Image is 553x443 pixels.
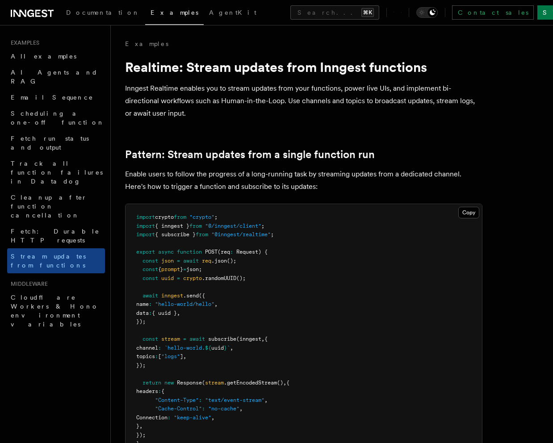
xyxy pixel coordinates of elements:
span: name [136,301,149,307]
span: "Cache-Control" [155,405,202,412]
span: , [183,353,186,359]
span: import [136,214,155,220]
span: , [264,397,268,403]
span: req [202,258,211,264]
a: Cloudflare Workers & Hono environment variables [7,289,105,332]
span: "@inngest/realtime" [211,231,271,238]
span: ) { [258,249,268,255]
span: channel [136,345,158,351]
span: Email Sequence [11,94,93,101]
span: AgentKit [209,9,256,16]
p: Enable users to follow the progress of a long-running task by streaming updates from a dedicated ... [125,168,482,193]
span: "no-cache" [208,405,239,412]
span: , [211,414,214,421]
span: ; [261,223,264,229]
span: }); [136,318,146,325]
a: AgentKit [204,3,262,24]
span: function [177,249,202,255]
h1: Realtime: Stream updates from Inngest functions [125,59,482,75]
span: import [136,223,155,229]
span: , [239,405,243,412]
span: : [168,414,171,421]
p: Inngest Realtime enables you to stream updates from your functions, power live UIs, and implement... [125,82,482,120]
span: data [136,310,149,316]
span: : [158,388,161,394]
span: stream [205,380,224,386]
span: const [142,266,158,272]
a: Examples [145,3,204,25]
span: , [214,301,218,307]
span: Examples [151,9,198,16]
span: } [136,423,139,429]
span: POST [205,249,218,255]
span: : [202,405,205,412]
span: Examples [7,39,39,46]
span: uuid [161,275,174,281]
span: from [189,223,202,229]
span: ( [202,380,205,386]
span: = [177,275,180,281]
span: stream [161,336,180,342]
span: Fetch run status and output [11,135,89,151]
span: { inngest } [155,223,189,229]
span: json; [186,266,202,272]
span: : [149,301,152,307]
span: Track all function failures in Datadog [11,160,103,185]
span: uuid [211,345,224,351]
button: Toggle dark mode [416,7,438,18]
a: AI Agents and RAG [7,64,105,89]
span: "logs" [161,353,180,359]
span: json [161,258,174,264]
span: { subscribe } [155,231,196,238]
kbd: ⌘K [361,8,374,17]
span: { [161,388,164,394]
button: Search...⌘K [290,5,379,20]
span: = [177,258,180,264]
span: () [277,380,283,386]
span: ${ [205,345,211,351]
span: `hello-world. [164,345,205,351]
span: : [199,397,202,403]
span: , [261,336,264,342]
span: Middleware [7,280,48,288]
span: { [158,266,161,272]
span: ({ [199,293,205,299]
a: Fetch: Durable HTTP requests [7,223,105,248]
span: , [177,310,180,316]
span: new [164,380,174,386]
span: import [136,231,155,238]
span: Documentation [66,9,140,16]
a: All examples [7,48,105,64]
span: = [183,336,186,342]
a: Email Sequence [7,89,105,105]
span: }); [136,362,146,368]
span: : [158,345,161,351]
span: topics [136,353,155,359]
span: .randomUUID [202,275,236,281]
span: ; [271,231,274,238]
span: export [136,249,155,255]
a: Pattern: Stream updates from a single function run [125,148,375,161]
span: "hello-world/hello" [155,301,214,307]
span: await [142,293,158,299]
span: Request [236,249,258,255]
span: Cleanup after function cancellation [11,194,87,219]
span: ; [214,214,218,220]
span: Response [177,380,202,386]
span: .json [211,258,227,264]
span: Stream updates from functions [11,253,86,269]
button: Copy [458,207,479,218]
span: } [180,266,183,272]
a: Fetch run status and output [7,130,105,155]
span: headers [136,388,158,394]
span: async [158,249,174,255]
span: await [183,258,199,264]
span: { [264,336,268,342]
span: "text/event-stream" [205,397,264,403]
span: : [155,353,158,359]
span: }); [136,432,146,438]
span: , [139,423,142,429]
span: = [183,266,186,272]
span: Scheduling a one-off function [11,110,105,126]
span: (inngest [236,336,261,342]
